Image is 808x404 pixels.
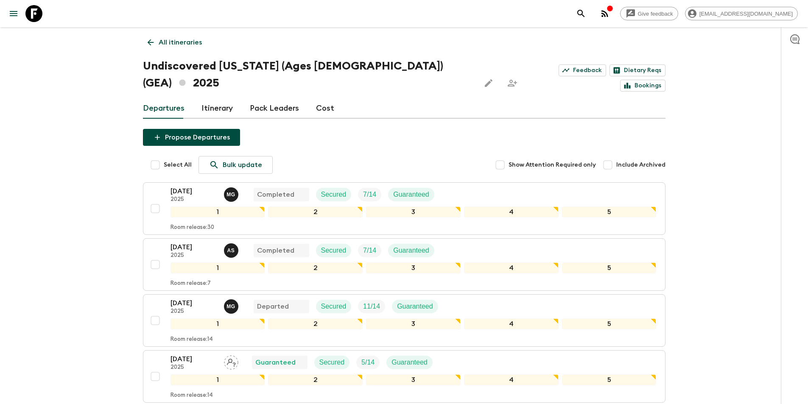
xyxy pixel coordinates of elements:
[573,5,590,22] button: search adventures
[366,206,461,217] div: 3
[509,161,596,169] span: Show Attention Required only
[316,300,352,313] div: Secured
[143,238,665,291] button: [DATE]2025Ana SikharulidzeCompletedSecuredTrip FillGuaranteed12345Room release:7
[223,160,262,170] p: Bulk update
[257,189,294,200] p: Completed
[171,280,211,287] p: Room release: 7
[504,75,521,92] span: Share this itinerary
[171,318,265,329] div: 1
[358,300,385,313] div: Trip Fill
[562,206,657,217] div: 5
[562,374,657,385] div: 5
[363,245,376,256] p: 7 / 14
[268,262,363,273] div: 2
[257,245,294,256] p: Completed
[143,58,473,92] h1: Undiscovered [US_STATE] (Ages [DEMOGRAPHIC_DATA]) (GEA) 2025
[143,129,240,146] button: Propose Departures
[224,302,240,309] span: Mariam Gabichvadze
[620,80,665,92] a: Bookings
[366,374,461,385] div: 3
[143,98,185,119] a: Departures
[268,374,363,385] div: 2
[464,262,559,273] div: 4
[366,262,461,273] div: 3
[633,11,678,17] span: Give feedback
[143,182,665,235] button: [DATE]2025Mariam GabichvadzeCompletedSecuredTrip FillGuaranteed12345Room release:30
[143,34,207,51] a: All itineraries
[464,206,559,217] div: 4
[143,294,665,347] button: [DATE]2025Mariam GabichvadzeDepartedSecuredTrip FillGuaranteed12345Room release:14
[321,245,347,256] p: Secured
[393,245,429,256] p: Guaranteed
[171,252,217,259] p: 2025
[397,301,433,312] p: Guaranteed
[316,244,352,257] div: Secured
[562,318,657,329] div: 5
[609,64,665,76] a: Dietary Reqs
[5,5,22,22] button: menu
[171,262,265,273] div: 1
[171,374,265,385] div: 1
[250,98,299,119] a: Pack Leaders
[316,188,352,201] div: Secured
[391,357,428,368] p: Guaranteed
[480,75,497,92] button: Edit this itinerary
[620,7,678,20] a: Give feedback
[201,98,233,119] a: Itinerary
[695,11,797,17] span: [EMAIL_ADDRESS][DOMAIN_NAME]
[559,64,606,76] a: Feedback
[356,356,380,369] div: Trip Fill
[224,190,240,197] span: Mariam Gabichvadze
[171,224,214,231] p: Room release: 30
[464,318,559,329] div: 4
[143,350,665,403] button: [DATE]2025Assign pack leaderGuaranteedSecuredTrip FillGuaranteed12345Room release:14
[363,189,376,200] p: 7 / 14
[171,364,217,371] p: 2025
[171,196,217,203] p: 2025
[255,357,296,368] p: Guaranteed
[171,308,217,315] p: 2025
[224,358,238,365] span: Assign pack leader
[171,336,213,343] p: Room release: 14
[361,357,375,368] p: 5 / 14
[159,37,202,47] p: All itineraries
[257,301,289,312] p: Departed
[321,301,347,312] p: Secured
[171,242,217,252] p: [DATE]
[464,374,559,385] div: 4
[268,318,363,329] div: 2
[171,354,217,364] p: [DATE]
[393,189,429,200] p: Guaranteed
[358,244,381,257] div: Trip Fill
[316,98,334,119] a: Cost
[164,161,192,169] span: Select All
[321,189,347,200] p: Secured
[171,206,265,217] div: 1
[171,186,217,196] p: [DATE]
[171,298,217,308] p: [DATE]
[366,318,461,329] div: 3
[685,7,798,20] div: [EMAIL_ADDRESS][DOMAIN_NAME]
[358,188,381,201] div: Trip Fill
[616,161,665,169] span: Include Archived
[363,301,380,312] p: 11 / 14
[314,356,350,369] div: Secured
[319,357,345,368] p: Secured
[562,262,657,273] div: 5
[171,392,213,399] p: Room release: 14
[268,206,363,217] div: 2
[199,156,273,174] a: Bulk update
[224,246,240,253] span: Ana Sikharulidze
